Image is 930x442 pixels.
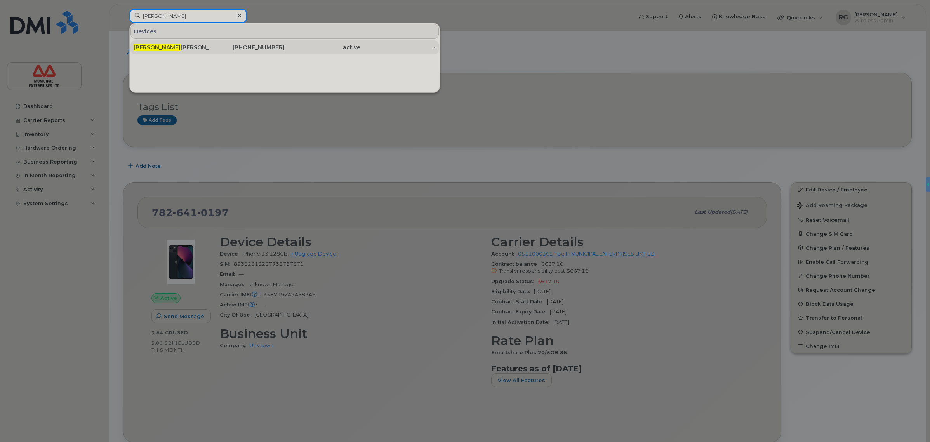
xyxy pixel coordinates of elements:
[130,24,439,39] div: Devices
[360,44,436,51] div: -
[209,44,285,51] div: [PHONE_NUMBER]
[130,40,439,54] a: [PERSON_NAME][PERSON_NAME][PHONE_NUMBER]active-
[134,44,181,51] span: [PERSON_NAME]
[285,44,360,51] div: active
[134,44,209,51] div: [PERSON_NAME]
